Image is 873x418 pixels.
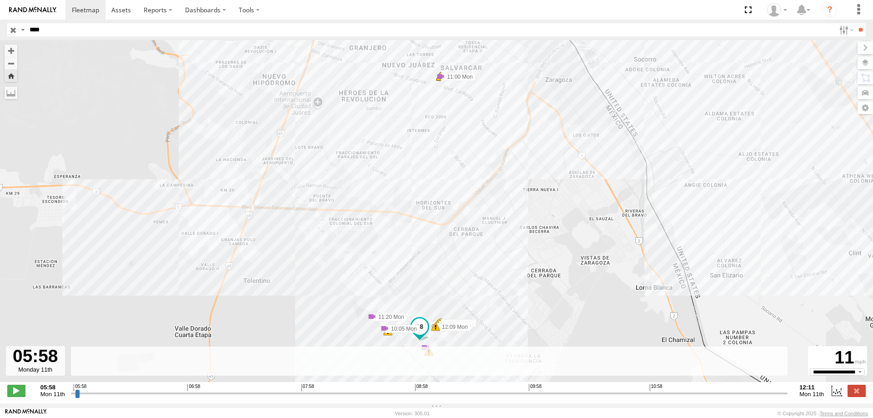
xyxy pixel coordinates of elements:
[187,384,200,391] span: 06:58
[820,411,868,416] a: Terms and Conditions
[799,391,824,398] span: Mon 11th Aug 2025
[809,347,866,368] div: 11
[848,385,866,397] label: Close
[9,7,56,13] img: rand-logo.svg
[5,70,17,82] button: Zoom Home
[7,385,25,397] label: Play/Stop
[764,3,790,17] div: MANUEL HERNANDEZ
[19,23,26,36] label: Search Query
[778,411,868,416] div: © Copyright 2025 -
[441,73,476,81] label: 11:00 Mon
[858,101,873,114] label: Map Settings
[421,343,430,352] div: 14
[799,384,824,391] strong: 12:11
[5,45,17,57] button: Zoom in
[5,57,17,70] button: Zoom out
[301,384,314,391] span: 07:58
[529,384,542,391] span: 09:58
[437,321,472,329] label: 12:09 Mon
[383,327,392,336] div: 5
[650,384,662,391] span: 10:58
[823,3,837,17] i: ?
[385,325,420,333] label: 10:05 Mon
[74,384,86,391] span: 05:58
[395,411,430,416] div: Version: 305.01
[40,384,65,391] strong: 05:58
[441,319,476,327] label: 12:08 Mon
[436,323,471,331] label: 12:09 Mon
[836,23,855,36] label: Search Filter Options
[439,319,474,327] label: 12:08 Mon
[372,313,407,321] label: 11:20 Mon
[415,384,428,391] span: 08:58
[5,86,17,99] label: Measure
[5,409,47,418] a: Visit our Website
[40,391,65,398] span: Mon 11th Aug 2025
